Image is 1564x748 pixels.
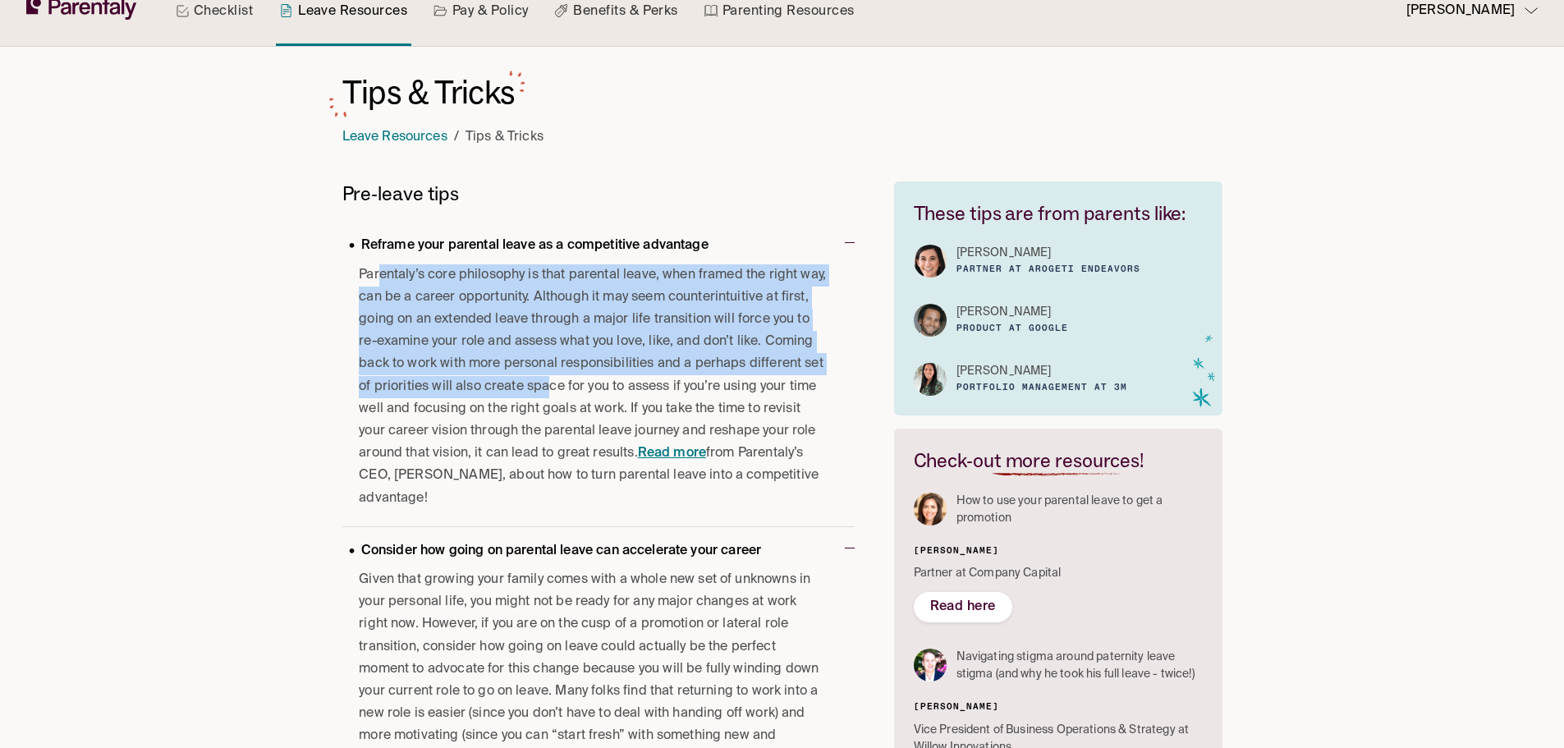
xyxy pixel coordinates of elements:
h6: Portfolio Management at 3M [956,380,1127,396]
li: / [454,126,459,149]
p: Navigating stigma around paternity leave stigma (and why he took his full leave - twice!) [956,649,1203,683]
h1: Tips & Tricks [342,72,516,112]
h6: Partner at Arogeti Endeavors [956,262,1140,278]
h6: Check-out more resources! [914,448,1203,472]
h6: [PERSON_NAME] [914,700,1203,715]
p: [PERSON_NAME] [956,245,1052,262]
button: Reframe your parental leave as a competitive advantage [342,222,855,264]
p: [PERSON_NAME] [956,363,1052,380]
span: Read here [930,600,996,613]
a: [PERSON_NAME] [956,304,1068,321]
h6: Product at Google [956,321,1068,337]
a: Read more [638,447,706,460]
a: Read here [930,599,996,616]
p: Partner at Company Capital [914,565,1203,582]
span: Parentaly’s core philosophy is that parental leave, when framed the right way, can be a career op... [359,264,828,510]
a: [PERSON_NAME] [956,245,1140,262]
button: Consider how going on parental leave can accelerate your career [342,527,855,569]
p: How to use your parental leave to get a promotion [956,493,1203,527]
a: [PERSON_NAME] [956,363,1127,380]
p: Reframe your parental leave as a competitive advantage [342,235,715,257]
h6: Pre-leave tips [342,181,855,205]
h6: These tips are from parents like: [914,201,1203,225]
p: Consider how going on parental leave can accelerate your career [342,540,768,562]
button: Read here [914,592,1012,622]
a: Leave Resources [342,131,447,144]
h6: [PERSON_NAME] [914,544,1203,559]
p: Tips & Tricks [466,126,544,149]
p: [PERSON_NAME] [956,304,1052,321]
